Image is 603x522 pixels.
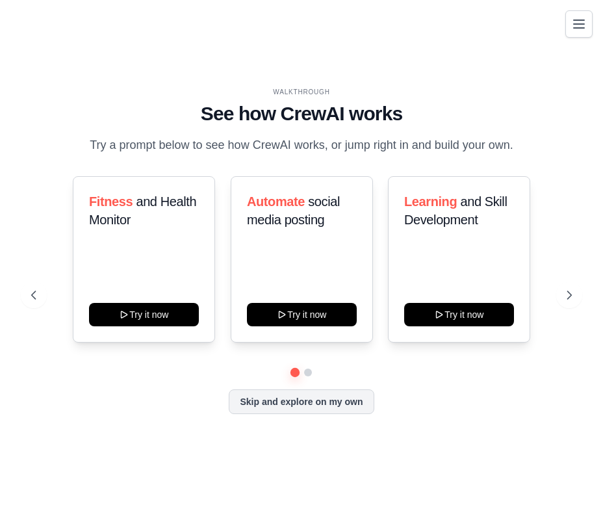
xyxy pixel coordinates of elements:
span: and Health Monitor [89,194,196,227]
button: Try it now [247,303,357,326]
button: Try it now [404,303,514,326]
span: Fitness [89,194,133,209]
span: Learning [404,194,457,209]
h1: See how CrewAI works [31,102,572,125]
span: social media posting [247,194,340,227]
div: WALKTHROUGH [31,87,572,97]
span: and Skill Development [404,194,507,227]
span: Automate [247,194,305,209]
button: Try it now [89,303,199,326]
button: Skip and explore on my own [229,389,374,414]
p: Try a prompt below to see how CrewAI works, or jump right in and build your own. [83,136,520,155]
button: Toggle navigation [565,10,593,38]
